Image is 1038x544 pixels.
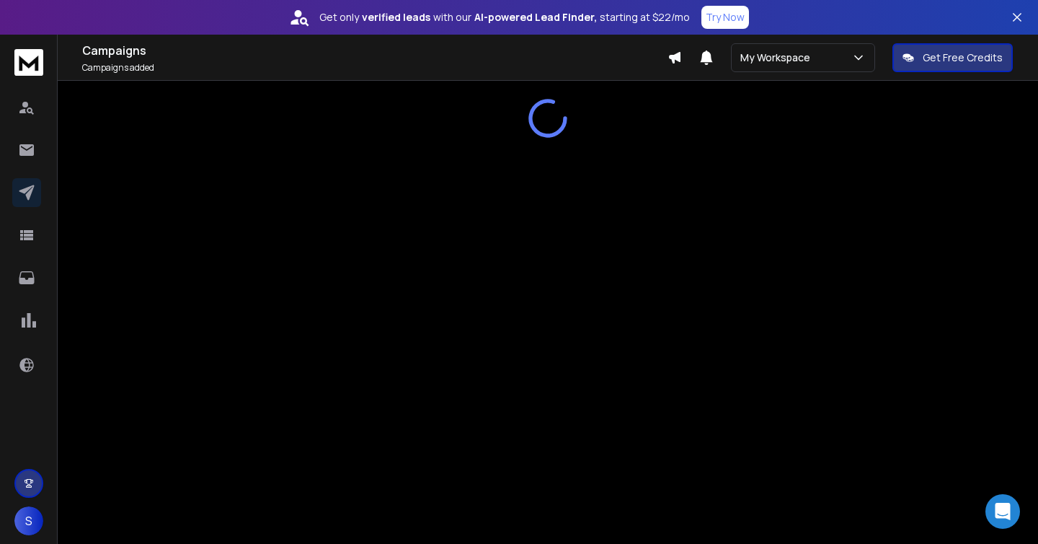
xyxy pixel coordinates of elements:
button: Try Now [701,6,749,29]
button: Get Free Credits [892,43,1013,72]
p: My Workspace [740,51,816,65]
h1: Campaigns [82,42,667,59]
button: S [14,506,43,535]
strong: AI-powered Lead Finder, [474,10,597,25]
div: Open Intercom Messenger [985,494,1020,529]
p: Get Free Credits [923,51,1003,65]
img: logo [14,49,43,76]
strong: verified leads [362,10,430,25]
p: Try Now [706,10,745,25]
p: Campaigns added [82,62,667,74]
p: Get only with our starting at $22/mo [319,10,690,25]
